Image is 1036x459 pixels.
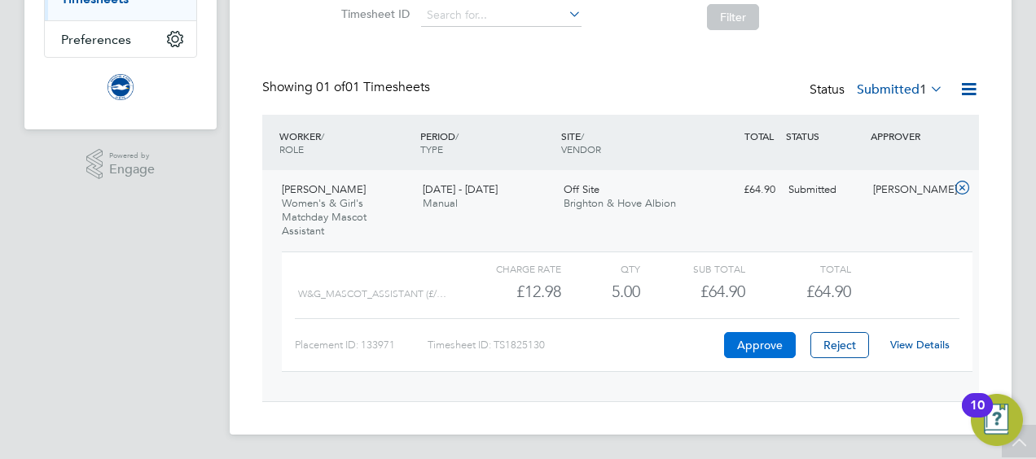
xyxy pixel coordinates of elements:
div: £64.90 [640,278,745,305]
input: Search for... [421,4,582,27]
span: Engage [109,163,155,177]
span: Brighton & Hove Albion [564,196,676,210]
button: Open Resource Center, 10 new notifications [971,394,1023,446]
div: £12.98 [456,278,561,305]
a: Go to home page [44,74,197,100]
div: Submitted [782,177,867,203]
div: SITE [557,121,698,164]
span: W&G_Mascot_Assistant (£/… [298,288,446,299]
button: Reject [810,332,869,358]
span: 01 Timesheets [316,79,430,95]
div: Placement ID: 133971 [295,332,428,358]
div: 5.00 [561,278,640,305]
span: ROLE [279,142,304,155]
button: Approve [724,332,796,358]
span: TOTAL [744,129,774,142]
span: Preferences [61,32,131,47]
a: Powered byEngage [86,149,156,180]
div: Status [810,79,946,102]
span: [DATE] - [DATE] [423,182,498,196]
div: APPROVER [867,121,951,151]
span: Off Site [564,182,599,196]
div: Charge rate [456,259,561,278]
div: PERIOD [416,121,557,164]
span: / [321,129,324,142]
div: Total [745,259,850,278]
img: brightonandhovealbion-logo-retina.png [108,74,134,100]
div: Timesheet ID: TS1825130 [428,332,720,358]
span: VENDOR [561,142,601,155]
button: Filter [707,4,759,30]
div: WORKER [275,121,416,164]
span: [PERSON_NAME] [282,182,366,196]
span: 01 of [316,79,345,95]
button: Preferences [45,21,196,57]
div: Showing [262,79,433,96]
span: 1 [920,81,927,98]
span: Powered by [109,149,155,163]
label: Submitted [857,81,943,98]
span: / [581,129,584,142]
div: 10 [970,405,985,426]
span: Manual [423,196,458,210]
span: / [455,129,459,142]
div: QTY [561,259,640,278]
div: £64.90 [697,177,782,203]
span: £64.90 [806,282,851,301]
span: TYPE [420,142,443,155]
a: View Details [890,338,950,352]
span: Women's & Girl's Matchday Mascot Assistant [282,196,367,238]
label: Timesheet ID [336,7,410,21]
div: Sub Total [640,259,745,278]
div: STATUS [782,121,867,151]
div: [PERSON_NAME] [867,177,951,203]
